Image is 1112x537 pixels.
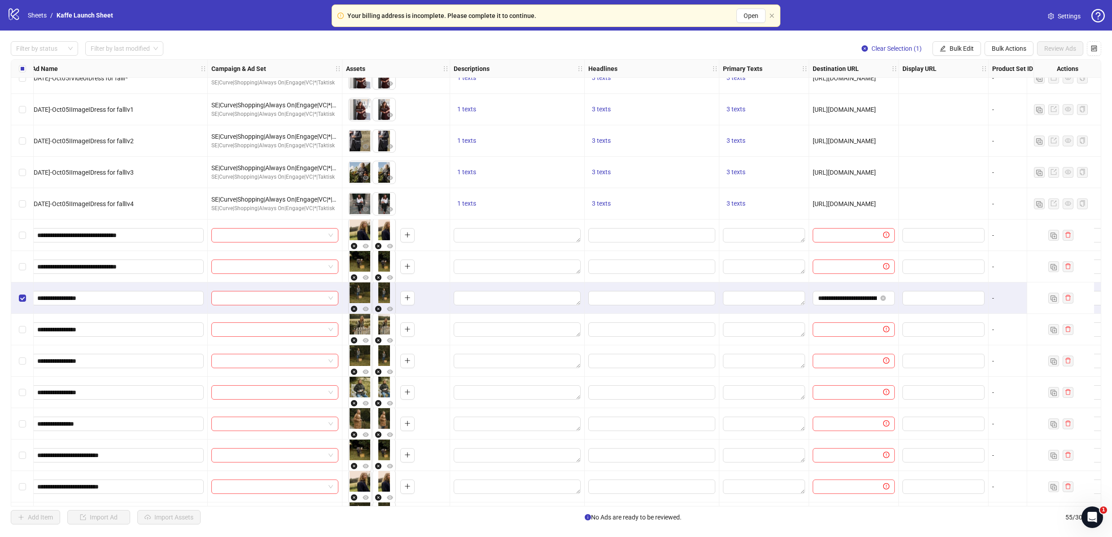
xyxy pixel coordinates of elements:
[11,157,34,188] div: Select row 29
[1081,506,1103,528] iframe: Intercom live chat
[26,10,48,20] a: Sheets
[769,13,775,19] button: close
[1041,9,1088,23] a: Settings
[11,125,34,157] div: Select row 28
[1051,169,1057,175] span: export
[862,45,868,52] span: close-circle
[1065,169,1071,175] span: eye
[1087,41,1101,56] button: Configure table settings
[1065,512,1101,522] span: 55 / 300 items
[585,512,682,522] span: No Ads are ready to be reviewed.
[11,94,34,125] div: Select row 27
[1065,75,1071,81] span: eye
[1048,293,1059,304] button: Duplicate
[50,10,53,20] li: /
[11,377,34,408] div: Select row 36
[1034,167,1045,178] button: Duplicate
[585,514,591,520] span: info-circle
[1034,104,1045,115] button: Duplicate
[337,13,344,19] span: exclamation-circle
[11,282,34,314] div: Select row 33
[854,41,929,56] button: Clear Selection (1)
[67,510,130,524] button: Import Ad
[11,502,34,534] div: Select row 40
[137,510,201,524] button: Import Assets
[1048,261,1059,272] button: Duplicate
[11,314,34,345] div: Select row 34
[769,13,775,18] span: close
[1051,106,1057,112] span: export
[11,440,34,471] div: Select row 38
[1048,324,1059,335] button: Duplicate
[1048,481,1059,492] button: Duplicate
[992,45,1026,52] span: Bulk Actions
[1034,136,1045,146] button: Duplicate
[11,251,34,282] div: Select row 32
[347,11,536,21] div: Your billing address is incomplete. Please complete it to continue.
[985,41,1033,56] button: Bulk Actions
[736,9,766,23] button: Open
[55,10,115,20] a: Kaffe Launch Sheet
[933,41,981,56] button: Bulk Edit
[1065,137,1071,144] span: eye
[1048,13,1054,19] span: setting
[11,62,34,94] div: Select row 26
[1048,387,1059,398] button: Duplicate
[940,45,946,52] span: edit
[1091,45,1097,52] span: control
[1051,75,1057,81] span: export
[1051,137,1057,144] span: export
[1065,106,1071,112] span: eye
[1048,356,1059,366] button: Duplicate
[1058,11,1081,21] span: Settings
[1037,41,1083,56] button: Review Ads
[1100,506,1107,514] span: 1
[11,345,34,377] div: Select row 35
[11,471,34,502] div: Select row 39
[11,408,34,440] div: Select row 37
[1048,450,1059,461] button: Duplicate
[1048,418,1059,429] button: Duplicate
[1051,200,1057,207] span: export
[1065,200,1071,207] span: eye
[871,45,922,52] span: Clear Selection (1)
[11,510,60,524] button: Add Item
[1034,198,1045,209] button: Duplicate
[1091,9,1105,22] span: question-circle
[950,45,974,52] span: Bulk Edit
[11,220,34,251] div: Select row 31
[744,12,758,19] span: Open
[1048,230,1059,241] button: Duplicate
[11,188,34,220] div: Select row 30
[1034,73,1045,84] button: Duplicate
